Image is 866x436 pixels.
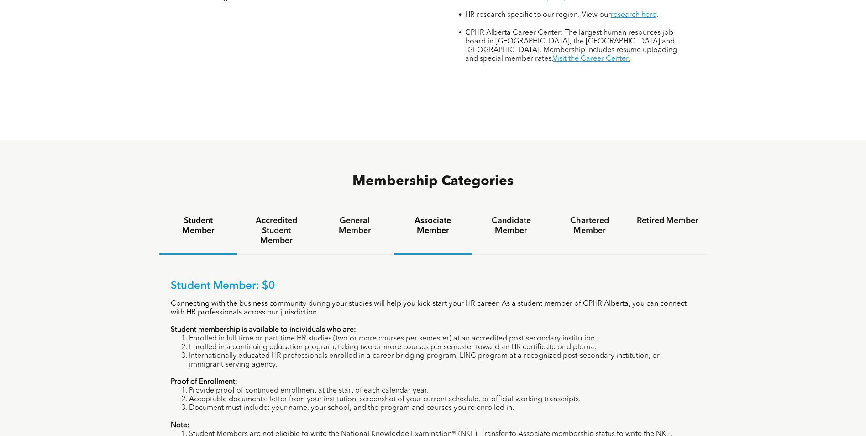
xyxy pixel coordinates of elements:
h4: Candidate Member [480,216,542,236]
strong: Student membership is available to individuals who are: [171,326,356,334]
li: Document must include: your name, your school, and the program and courses you’re enrolled in. [189,404,696,413]
span: . [656,11,658,19]
h4: Associate Member [402,216,464,236]
h4: Chartered Member [559,216,620,236]
li: Enrolled in a continuing education program, taking two or more courses per semester toward an HR ... [189,343,696,352]
li: Provide proof of continued enrollment at the start of each calendar year. [189,387,696,395]
a: research here [611,11,656,19]
h4: Retired Member [637,216,698,226]
h4: Student Member [168,216,229,236]
h4: Accredited Student Member [246,216,307,246]
span: Membership Categories [352,175,514,188]
h4: General Member [324,216,385,236]
strong: Proof of Enrollment: [171,378,237,386]
li: Enrolled in full-time or part-time HR studies (two or more courses per semester) at an accredited... [189,335,696,343]
li: Internationally educated HR professionals enrolled in a career bridging program, LINC program at ... [189,352,696,369]
span: CPHR Alberta Career Center: The largest human resources job board in [GEOGRAPHIC_DATA], the [GEOG... [465,29,677,63]
a: Visit the Career Center. [553,55,630,63]
span: HR research specific to our region. View our [465,11,611,19]
p: Connecting with the business community during your studies will help you kick-start your HR caree... [171,300,696,317]
p: Student Member: $0 [171,280,696,293]
li: Acceptable documents: letter from your institution, screenshot of your current schedule, or offic... [189,395,696,404]
strong: Note: [171,422,189,429]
